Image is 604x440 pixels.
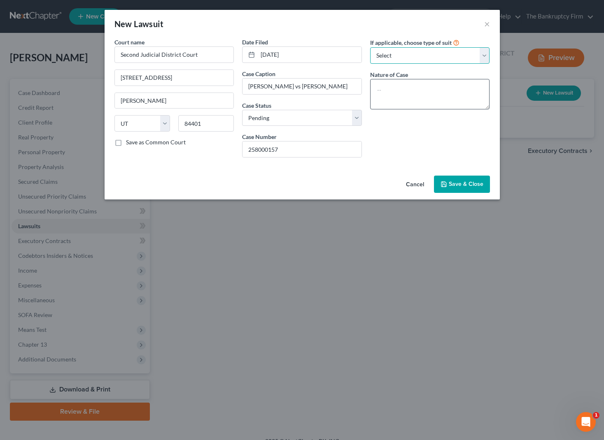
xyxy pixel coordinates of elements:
[242,132,277,141] label: Case Number
[242,69,275,78] label: Case Caption
[258,47,361,63] input: MM/DD/YYYY
[243,141,361,157] input: #
[243,79,361,94] input: --
[115,93,234,109] input: Enter city...
[399,176,431,193] button: Cancel
[434,176,490,193] button: Save & Close
[576,412,596,432] iframe: Intercom live chat
[114,46,234,63] input: Search court by name...
[449,181,483,188] span: Save & Close
[370,38,452,47] label: If applicable, choose type of suit
[242,102,271,109] span: Case Status
[126,138,186,146] label: Save as Common Court
[484,19,490,29] button: ×
[114,39,145,46] span: Court name
[242,38,268,46] label: Date Filed
[178,115,234,132] input: Enter zip...
[370,70,408,79] label: Nature of Case
[114,19,132,29] span: New
[115,70,234,86] input: Enter address...
[134,19,163,29] span: Lawsuit
[593,412,599,419] span: 1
